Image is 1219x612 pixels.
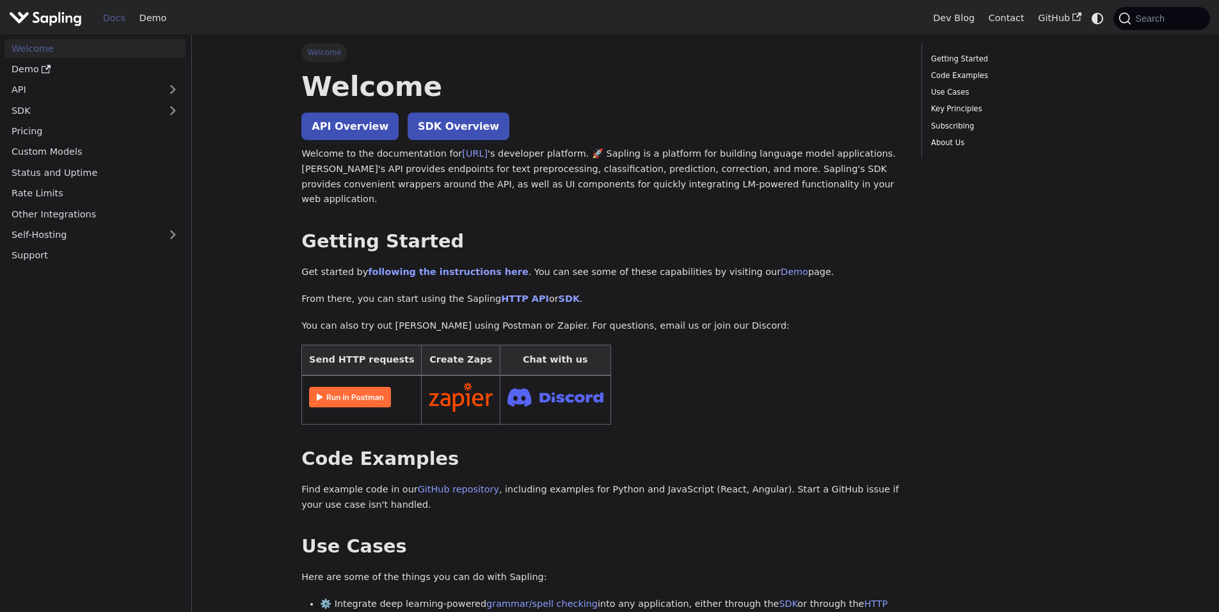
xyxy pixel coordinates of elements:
[4,143,186,161] a: Custom Models
[9,9,82,27] img: Sapling.ai
[501,294,549,304] a: HTTP API
[429,382,493,412] img: Connect in Zapier
[301,146,903,207] p: Welcome to the documentation for 's developer platform. 🚀 Sapling is a platform for building lang...
[301,292,903,307] p: From there, you can start using the Sapling or .
[1113,7,1209,30] button: Search (Command+K)
[4,205,186,223] a: Other Integrations
[931,137,1104,149] a: About Us
[559,294,580,304] a: SDK
[931,103,1104,115] a: Key Principles
[132,8,173,28] a: Demo
[302,345,422,375] th: Send HTTP requests
[4,226,186,244] a: Self-Hosting
[301,535,903,558] h2: Use Cases
[781,267,808,277] a: Demo
[931,120,1104,132] a: Subscribing
[779,599,797,609] a: SDK
[301,43,903,61] nav: Breadcrumbs
[301,482,903,513] p: Find example code in our , including examples for Python and JavaScript (React, Angular). Start a...
[931,53,1104,65] a: Getting Started
[301,318,903,334] p: You can also try out [PERSON_NAME] using Postman or Zapier. For questions, email us or join our D...
[507,384,603,411] img: Join Discord
[368,267,528,277] a: following the instructions here
[418,484,499,494] a: GitHub repository
[931,86,1104,98] a: Use Cases
[1031,8,1088,28] a: GitHub
[500,345,610,375] th: Chat with us
[982,8,1032,28] a: Contact
[96,8,132,28] a: Docs
[1131,13,1172,24] span: Search
[309,387,391,407] img: Run in Postman
[4,163,186,182] a: Status and Uptime
[301,570,903,585] p: Here are some of the things you can do with Sapling:
[1088,9,1107,27] button: Switch between dark and light mode (currently system mode)
[4,81,160,99] a: API
[160,101,186,120] button: Expand sidebar category 'SDK'
[422,345,500,375] th: Create Zaps
[486,599,598,609] a: grammar/spell checking
[301,113,399,140] a: API Overview
[4,39,186,58] a: Welcome
[301,230,903,253] h2: Getting Started
[4,246,186,265] a: Support
[301,69,903,104] h1: Welcome
[4,122,186,141] a: Pricing
[931,70,1104,82] a: Code Examples
[4,101,160,120] a: SDK
[462,148,488,159] a: [URL]
[9,9,86,27] a: Sapling.aiSapling.ai
[926,8,981,28] a: Dev Blog
[408,113,509,140] a: SDK Overview
[301,448,903,471] h2: Code Examples
[301,43,347,61] span: Welcome
[160,81,186,99] button: Expand sidebar category 'API'
[4,60,186,79] a: Demo
[301,265,903,280] p: Get started by . You can see some of these capabilities by visiting our page.
[4,184,186,203] a: Rate Limits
